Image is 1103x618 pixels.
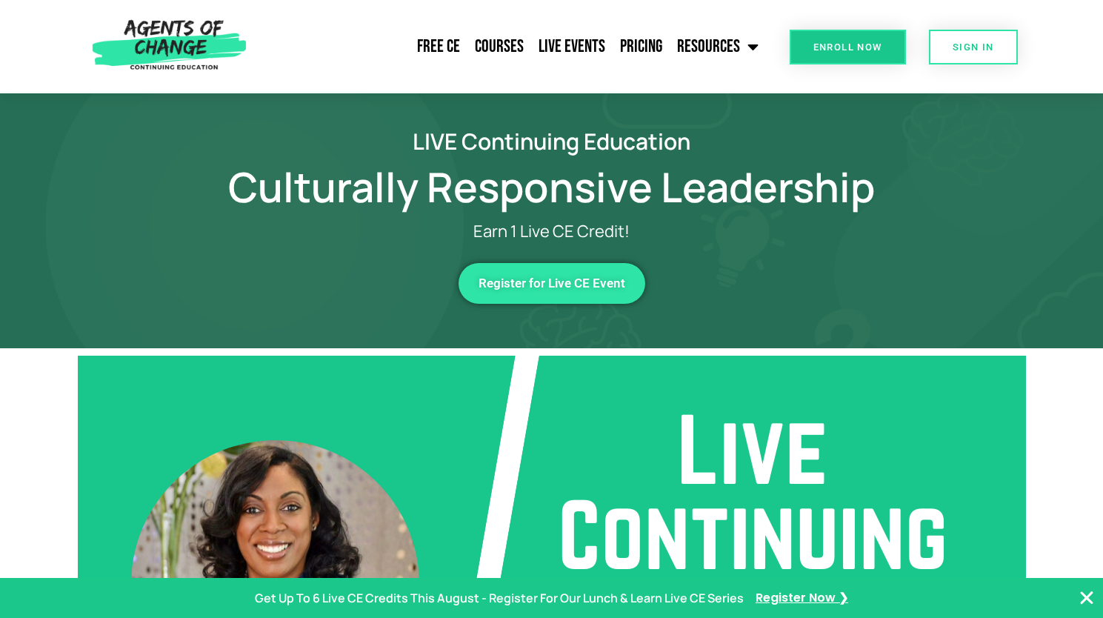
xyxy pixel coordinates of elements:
a: Pricing [613,28,670,65]
h2: LIVE Continuing Education [130,130,974,152]
a: Free CE [410,28,467,65]
nav: Menu [253,28,766,65]
button: Close Banner [1078,589,1096,607]
a: Resources [670,28,766,65]
a: Enroll Now [790,30,906,64]
p: Earn 1 Live CE Credit! [189,222,915,241]
a: Register Now ❯ [756,588,848,609]
span: Register for Live CE Event [479,277,625,290]
a: Register for Live CE Event [459,263,645,304]
span: Enroll Now [813,42,882,52]
a: Courses [467,28,531,65]
a: SIGN IN [929,30,1018,64]
p: Get Up To 6 Live CE Credits This August - Register For Our Lunch & Learn Live CE Series [255,588,744,609]
a: Live Events [531,28,613,65]
h1: Culturally Responsive Leadership [130,167,974,207]
span: SIGN IN [953,42,994,52]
